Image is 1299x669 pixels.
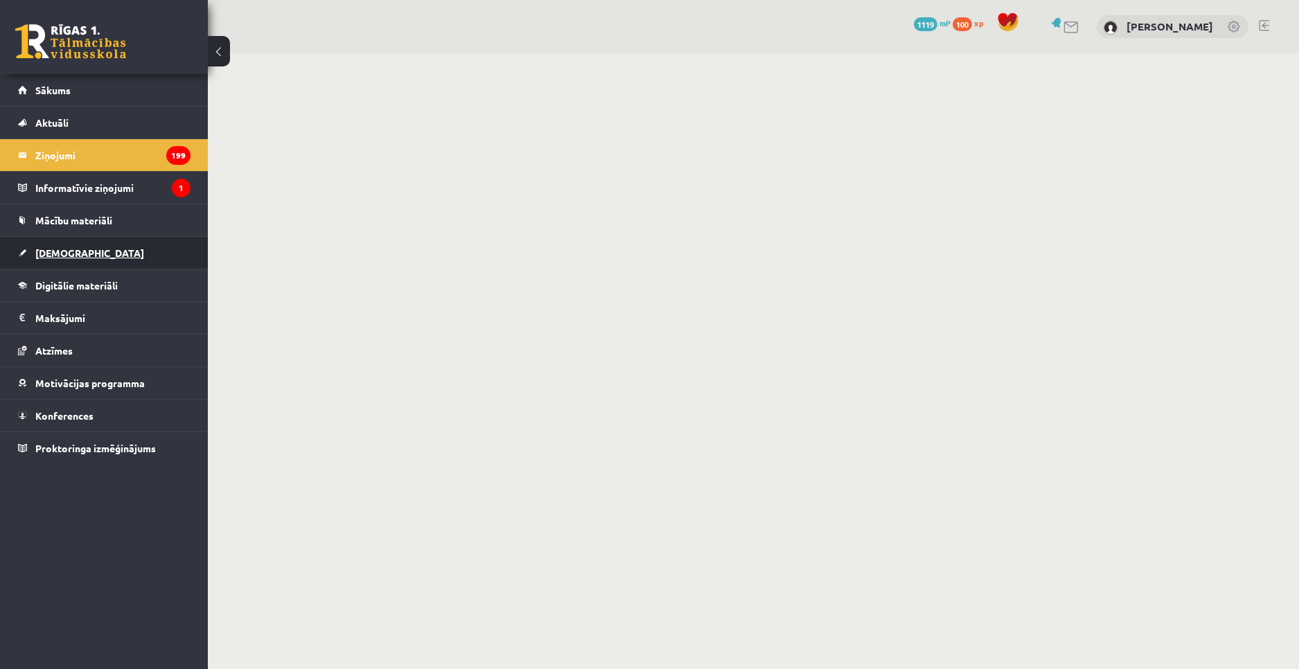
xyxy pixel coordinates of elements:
[35,139,191,171] legend: Ziņojumi
[18,334,191,366] a: Atzīmes
[18,269,191,301] a: Digitālie materiāli
[18,74,191,106] a: Sākums
[35,279,118,292] span: Digitālie materiāli
[1104,21,1117,35] img: Ervīns Blonskis
[35,84,71,96] span: Sākums
[18,172,191,204] a: Informatīvie ziņojumi1
[18,237,191,269] a: [DEMOGRAPHIC_DATA]
[953,17,990,28] a: 100 xp
[18,204,191,236] a: Mācību materiāli
[18,107,191,139] a: Aktuāli
[166,146,191,165] i: 199
[18,139,191,171] a: Ziņojumi199
[35,247,144,259] span: [DEMOGRAPHIC_DATA]
[914,17,951,28] a: 1119 mP
[35,214,112,226] span: Mācību materiāli
[15,24,126,59] a: Rīgas 1. Tālmācības vidusskola
[35,172,191,204] legend: Informatīvie ziņojumi
[18,302,191,334] a: Maksājumi
[1126,19,1213,33] a: [PERSON_NAME]
[18,400,191,431] a: Konferences
[35,442,156,454] span: Proktoringa izmēģinājums
[914,17,937,31] span: 1119
[953,17,972,31] span: 100
[35,302,191,334] legend: Maksājumi
[35,377,145,389] span: Motivācijas programma
[974,17,983,28] span: xp
[172,179,191,197] i: 1
[18,432,191,464] a: Proktoringa izmēģinājums
[35,116,69,129] span: Aktuāli
[35,409,94,422] span: Konferences
[939,17,951,28] span: mP
[35,344,73,357] span: Atzīmes
[18,367,191,399] a: Motivācijas programma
